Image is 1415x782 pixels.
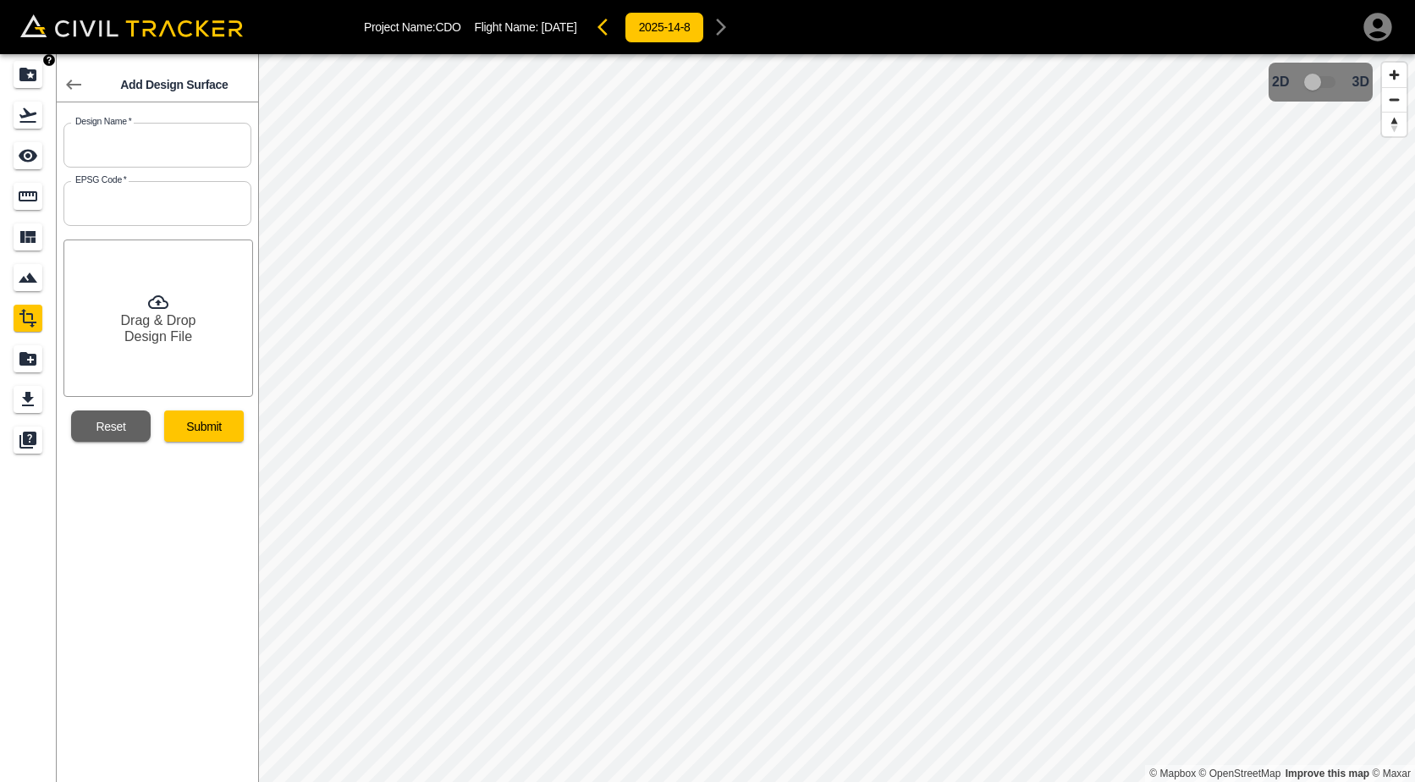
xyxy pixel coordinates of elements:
[1286,768,1369,779] a: Map feedback
[258,54,1415,782] canvas: Map
[475,20,577,34] p: Flight Name:
[1382,87,1407,112] button: Zoom out
[1272,74,1289,90] span: 2D
[1382,112,1407,136] button: Reset bearing to north
[1297,66,1346,98] span: 3D model not uploaded yet
[1352,74,1369,90] span: 3D
[625,12,705,43] button: 2025-14-8
[1382,63,1407,87] button: Zoom in
[364,20,461,34] p: Project Name: CDO
[1149,768,1196,779] a: Mapbox
[542,20,577,34] span: [DATE]
[1199,768,1281,779] a: OpenStreetMap
[1372,768,1411,779] a: Maxar
[20,14,243,37] img: Civil Tracker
